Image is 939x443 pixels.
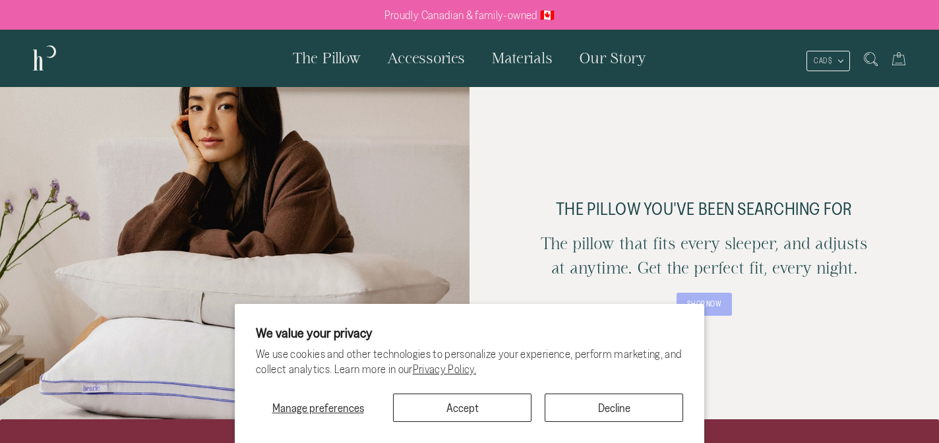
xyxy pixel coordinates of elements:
p: We use cookies and other technologies to personalize your experience, perform marketing, and coll... [256,347,683,377]
a: Accessories [374,30,478,86]
span: Materials [491,49,553,66]
h2: We value your privacy [256,325,683,340]
p: Proudly Canadian & family-owned 🇨🇦 [384,9,555,22]
span: Manage preferences [272,401,364,414]
p: the pillow you've been searching for [540,199,868,218]
a: Materials [478,30,566,86]
a: The Pillow [280,30,374,86]
span: The Pillow [293,49,361,66]
a: Our Story [566,30,659,86]
button: Accept [393,394,531,422]
a: Privacy Policy. [413,363,476,375]
span: Accessories [387,49,465,66]
button: Decline [545,394,683,422]
h2: The pillow that fits every sleeper, and adjusts at anytime. Get the perfect fit, every night. [540,231,868,280]
button: CAD $ [806,51,850,71]
button: Manage preferences [256,394,380,422]
a: SHOP NOW [677,293,732,315]
span: Our Story [579,49,646,66]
